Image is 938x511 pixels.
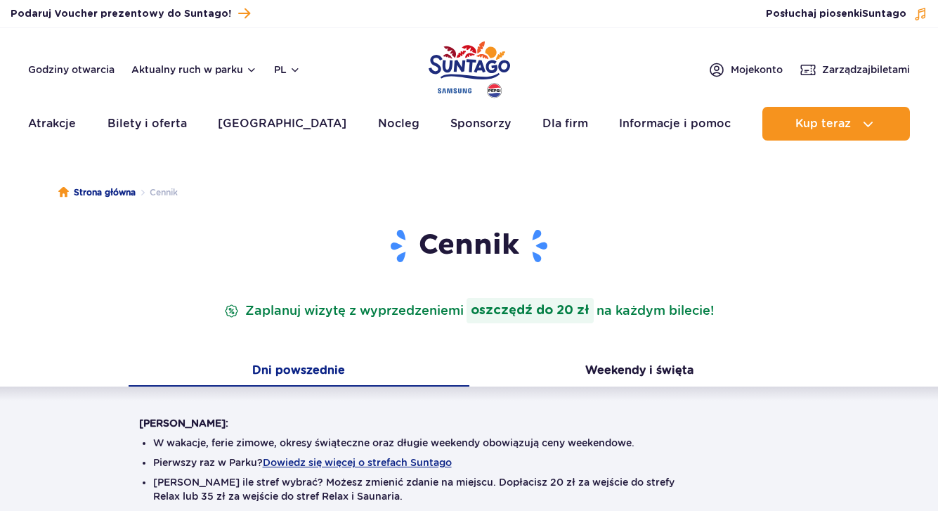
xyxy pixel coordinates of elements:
[378,107,419,141] a: Nocleg
[762,107,910,141] button: Kup teraz
[108,107,187,141] a: Bilety i oferta
[139,418,228,429] strong: [PERSON_NAME]:
[469,357,810,387] button: Weekendy i święta
[218,107,346,141] a: [GEOGRAPHIC_DATA]
[28,107,76,141] a: Atrakcje
[153,475,786,503] li: [PERSON_NAME] ile stref wybrać? Możesz zmienić zdanie na miejscu. Dopłacisz 20 zł za wejście do s...
[619,107,731,141] a: Informacje i pomoc
[708,61,783,78] a: Mojekonto
[11,4,250,23] a: Podaruj Voucher prezentowy do Suntago!
[28,63,115,77] a: Godziny otwarcia
[800,61,910,78] a: Zarządzajbiletami
[131,64,257,75] button: Aktualny ruch w parku
[467,298,594,323] strong: oszczędź do 20 zł
[58,186,136,200] a: Strona główna
[11,7,231,21] span: Podaruj Voucher prezentowy do Suntago!
[153,436,786,450] li: W wakacje, ferie zimowe, okresy świąteczne oraz długie weekendy obowiązują ceny weekendowe.
[139,228,800,264] h1: Cennik
[862,9,906,19] span: Suntago
[136,186,178,200] li: Cennik
[153,455,786,470] li: Pierwszy raz w Parku?
[822,63,910,77] span: Zarządzaj biletami
[263,457,452,468] button: Dowiedz się więcej o strefach Suntago
[731,63,783,77] span: Moje konto
[274,63,301,77] button: pl
[795,117,851,130] span: Kup teraz
[450,107,511,141] a: Sponsorzy
[542,107,588,141] a: Dla firm
[429,35,510,100] a: Park of Poland
[221,298,717,323] p: Zaplanuj wizytę z wyprzedzeniem na każdym bilecie!
[766,7,927,21] button: Posłuchaj piosenkiSuntago
[129,357,469,387] button: Dni powszednie
[766,7,906,21] span: Posłuchaj piosenki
